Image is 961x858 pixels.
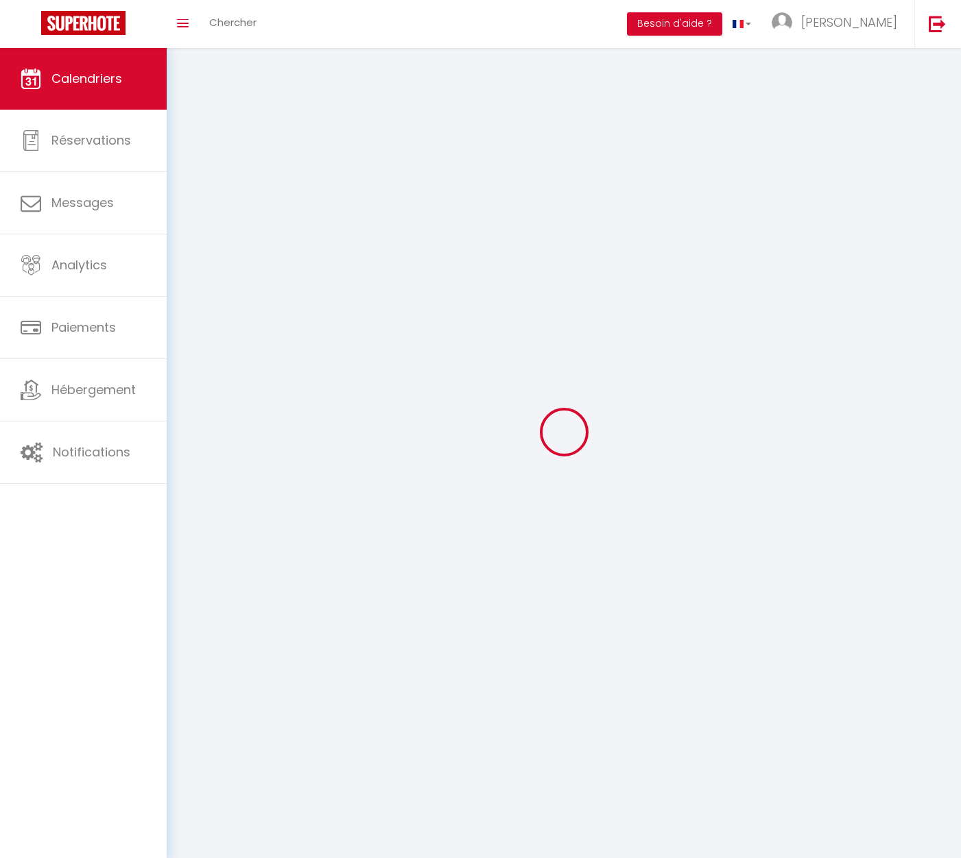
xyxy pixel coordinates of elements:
[41,11,126,35] img: Super Booking
[51,194,114,211] span: Messages
[772,12,792,33] img: ...
[51,319,116,336] span: Paiements
[801,14,897,31] span: [PERSON_NAME]
[627,12,722,36] button: Besoin d'aide ?
[53,443,130,461] span: Notifications
[51,132,131,149] span: Réservations
[51,70,122,87] span: Calendriers
[209,15,257,29] span: Chercher
[929,15,946,32] img: logout
[51,381,136,398] span: Hébergement
[51,256,107,273] span: Analytics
